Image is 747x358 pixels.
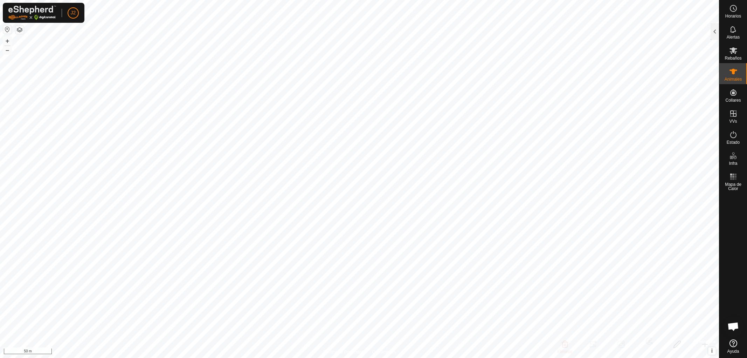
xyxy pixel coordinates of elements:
[725,98,741,102] span: Collares
[8,6,56,20] img: Logo Gallagher
[721,182,745,191] span: Mapa de Calor
[71,9,76,16] span: J2
[3,25,12,34] button: Restablecer Mapa
[323,349,364,355] a: Política de Privacidad
[727,349,739,353] span: Ayuda
[725,77,742,81] span: Animales
[723,316,744,337] div: Chat abierto
[727,35,740,39] span: Alertas
[729,119,737,123] span: VVs
[3,46,12,54] button: –
[725,14,741,18] span: Horarios
[15,26,24,34] button: Capas del Mapa
[708,347,716,355] button: i
[725,56,741,60] span: Rebaños
[719,337,747,356] a: Ayuda
[372,349,396,355] a: Contáctenos
[3,37,12,45] button: +
[727,140,740,144] span: Estado
[729,161,737,166] span: Infra
[711,348,713,354] span: i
